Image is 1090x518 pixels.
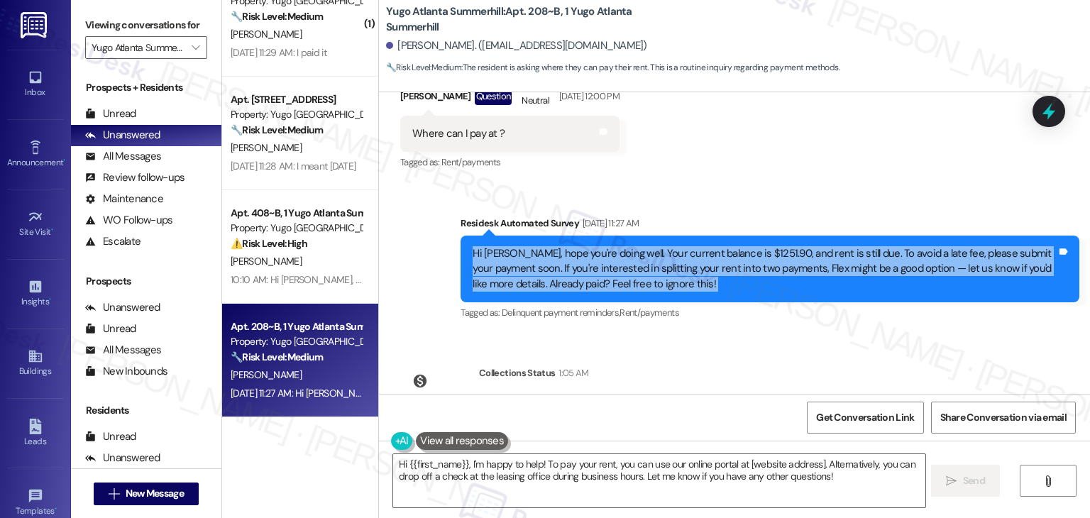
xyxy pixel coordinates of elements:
div: Review follow-ups [85,170,185,185]
span: • [49,294,51,304]
i:  [946,475,957,487]
input: All communities [92,36,185,59]
textarea: Hi {{first_name}}, I'm happy to help! To pay your rent, you can use our online portal at [website... [393,454,925,507]
div: Residesk Automated Survey [461,216,1079,236]
button: Get Conversation Link [807,402,923,434]
span: Send [963,473,985,488]
div: [DATE] 11:27 AM [579,216,639,231]
div: Where can I pay at ? [412,126,505,141]
div: Property: Yugo [GEOGRAPHIC_DATA] Summerhill [231,107,362,122]
div: [DATE] 11:28 AM: I meant [DATE] [231,160,356,172]
button: Share Conversation via email [931,402,1076,434]
div: Unanswered [85,300,160,315]
div: Prospects + Residents [71,80,221,95]
span: [PERSON_NAME] [231,28,302,40]
strong: 🔧 Risk Level: Medium [386,62,461,73]
div: Property: Yugo [GEOGRAPHIC_DATA] Summerhill [231,221,362,236]
strong: 🔧 Risk Level: Medium [231,10,323,23]
div: [PERSON_NAME]. ([EMAIL_ADDRESS][DOMAIN_NAME]) [386,38,647,53]
div: Apt. [STREET_ADDRESS] [231,92,362,107]
div: New Inbounds [85,364,167,379]
div: Prospects [71,274,221,289]
span: • [63,155,65,165]
div: Question [475,87,512,105]
strong: ⚠️ Risk Level: High [231,237,307,250]
div: Apt. 208~B, 1 Yugo Atlanta Summerhill [231,319,362,334]
div: Unanswered [85,451,160,465]
div: Unread [85,429,136,444]
div: Residents [71,403,221,418]
div: [DATE] 11:29 AM: I paid it [231,46,326,59]
div: Collections Status [479,365,555,380]
div: Unanswered [85,128,160,143]
span: [PERSON_NAME] [231,368,302,381]
i:  [1042,475,1053,487]
span: : The resident is asking where they can pay their rent. This is a routine inquiry regarding payme... [386,60,839,75]
div: Hi [PERSON_NAME], hope you're doing well. Your current balance is $1251.90, and rent is still due... [473,246,1057,292]
button: Send [931,465,1000,497]
div: All Messages [85,149,161,164]
div: Neutral [519,81,551,111]
span: [PERSON_NAME] [231,255,302,268]
a: Inbox [7,65,64,104]
div: [PERSON_NAME] [400,81,620,116]
a: Leads [7,414,64,453]
i:  [192,42,199,53]
strong: 🔧 Risk Level: Medium [231,351,323,363]
span: • [51,225,53,235]
span: Get Conversation Link [816,410,914,425]
span: [PERSON_NAME] [231,141,302,154]
a: Insights • [7,275,64,313]
div: 1:05 AM [555,365,588,380]
span: New Message [126,486,184,501]
img: ResiDesk Logo [21,12,50,38]
a: Site Visit • [7,205,64,243]
div: Unread [85,106,136,121]
label: Viewing conversations for [85,14,207,36]
span: Delinquent payment reminders , [502,307,620,319]
span: • [55,504,57,514]
div: Unread [85,321,136,336]
span: Rent/payments [620,307,679,319]
div: Property: Yugo [GEOGRAPHIC_DATA] Summerhill [231,334,362,349]
div: Tagged as: [400,152,620,172]
i:  [109,488,119,500]
span: Rent/payments [441,156,501,168]
button: New Message [94,483,199,505]
a: Buildings [7,344,64,382]
span: Share Conversation via email [940,410,1067,425]
b: Yugo Atlanta Summerhill: Apt. 208~B, 1 Yugo Atlanta Summerhill [386,4,670,35]
div: [DATE] 12:00 PM [556,89,620,104]
div: WO Follow-ups [85,213,172,228]
div: Tagged as: [461,302,1079,323]
div: Apt. 408~B, 1 Yugo Atlanta Summerhill [231,206,362,221]
strong: 🔧 Risk Level: Medium [231,123,323,136]
div: Escalate [85,234,141,249]
div: All Messages [85,343,161,358]
div: Maintenance [85,192,163,206]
